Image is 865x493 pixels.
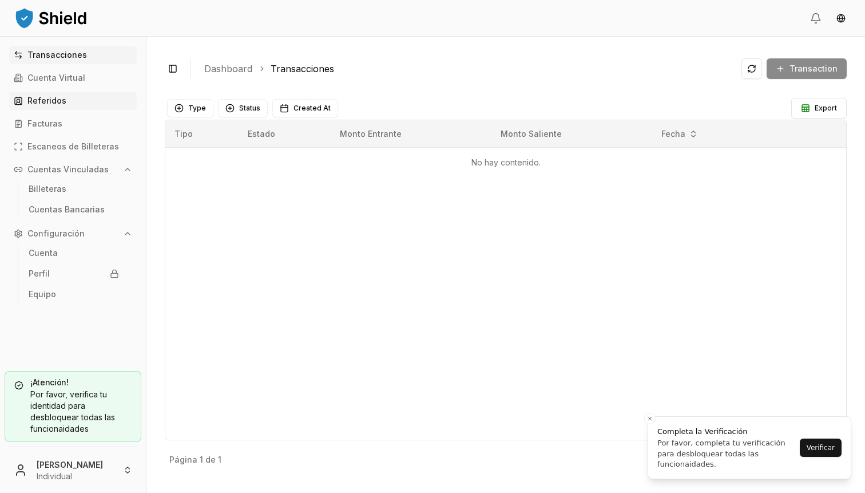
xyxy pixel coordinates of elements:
[9,92,137,110] a: Referidos
[9,69,137,87] a: Cuenta Virtual
[24,244,124,262] a: Cuenta
[169,456,197,464] p: Página
[27,120,62,128] p: Facturas
[174,157,837,168] p: No hay contenido.
[9,160,137,179] button: Cuentas Vinculadas
[24,180,124,198] a: Billeteras
[29,185,66,193] p: Billeteras
[271,62,334,76] a: Transacciones
[24,200,124,219] a: Cuentas Bancarias
[27,97,66,105] p: Referidos
[331,120,491,148] th: Monto Entrante
[204,62,252,76] a: Dashboard
[27,143,119,151] p: Escaneos de Billeteras
[9,46,137,64] a: Transacciones
[167,99,213,117] button: Type
[491,120,651,148] th: Monto Saliente
[272,99,338,117] button: Created At
[27,74,85,82] p: Cuenta Virtual
[800,439,842,457] button: Verificar
[9,224,137,243] button: Configuración
[29,249,58,257] p: Cuenta
[24,285,124,303] a: Equipo
[29,290,56,298] p: Equipo
[27,230,85,238] p: Configuración
[791,98,847,119] button: Export
[37,471,114,482] p: Individual
[293,104,331,113] span: Created At
[657,125,703,143] button: Fecha
[218,456,221,464] p: 1
[165,120,239,148] th: Tipo
[239,120,331,148] th: Estado
[200,456,203,464] p: 1
[9,115,137,133] a: Facturas
[14,389,132,435] div: Por favor, verifica tu identidad para desbloquear todas las funcionaidades
[204,62,732,76] nav: breadcrumb
[218,99,268,117] button: Status
[24,265,124,283] a: Perfil
[5,452,141,488] button: [PERSON_NAME]Individual
[9,137,137,156] a: Escaneos de Billeteras
[14,6,88,29] img: ShieldPay Logo
[27,165,109,173] p: Cuentas Vinculadas
[29,270,50,278] p: Perfil
[29,206,105,214] p: Cuentas Bancarias
[5,371,141,442] a: ¡Atención!Por favor, verifica tu identidad para desbloquear todas las funcionaidades
[657,438,796,470] div: Por favor, completa tu verificación para desbloquear todas las funcionaidades.
[644,413,656,424] button: Close toast
[27,51,87,59] p: Transacciones
[205,456,216,464] p: de
[14,378,132,386] h5: ¡Atención!
[37,459,114,471] p: [PERSON_NAME]
[657,426,796,437] div: Completa la Verificación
